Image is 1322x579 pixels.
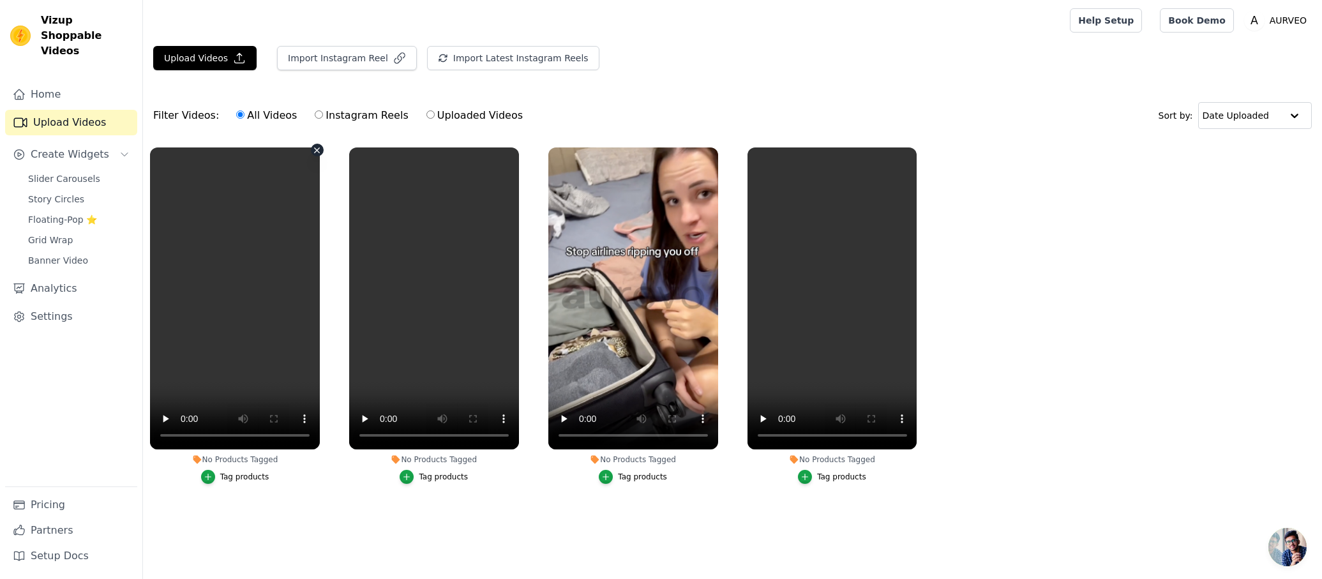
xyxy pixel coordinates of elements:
[5,543,137,569] a: Setup Docs
[153,101,530,130] div: Filter Videos:
[5,276,137,301] a: Analytics
[220,472,269,482] div: Tag products
[20,211,137,229] a: Floating-Pop ⭐
[28,172,100,185] span: Slider Carousels
[277,46,417,70] button: Import Instagram Reel
[20,170,137,188] a: Slider Carousels
[201,470,269,484] button: Tag products
[28,213,97,226] span: Floating-Pop ⭐
[400,470,468,484] button: Tag products
[1244,9,1312,32] button: A AURVEO
[5,518,137,543] a: Partners
[1070,8,1142,33] a: Help Setup
[798,470,866,484] button: Tag products
[236,110,244,119] input: All Videos
[311,144,324,156] button: Video Delete
[427,46,599,70] button: Import Latest Instagram Reels
[28,193,84,206] span: Story Circles
[314,107,409,124] label: Instagram Reels
[5,110,137,135] a: Upload Videos
[618,472,667,482] div: Tag products
[5,142,137,167] button: Create Widgets
[747,455,917,465] div: No Products Tagged
[31,147,109,162] span: Create Widgets
[5,82,137,107] a: Home
[1251,14,1258,27] text: A
[817,472,866,482] div: Tag products
[150,455,320,465] div: No Products Tagged
[28,254,88,267] span: Banner Video
[1268,528,1307,566] a: Open chat
[1159,102,1312,129] div: Sort by:
[1160,8,1233,33] a: Book Demo
[5,492,137,518] a: Pricing
[41,13,132,59] span: Vizup Shoppable Videos
[20,190,137,208] a: Story Circles
[1265,9,1312,32] p: AURVEO
[5,304,137,329] a: Settings
[419,472,468,482] div: Tag products
[548,455,718,465] div: No Products Tagged
[349,455,519,465] div: No Products Tagged
[28,234,73,246] span: Grid Wrap
[20,252,137,269] a: Banner Video
[153,46,257,70] button: Upload Videos
[599,470,667,484] button: Tag products
[426,107,523,124] label: Uploaded Videos
[10,26,31,46] img: Vizup
[426,110,435,119] input: Uploaded Videos
[236,107,297,124] label: All Videos
[20,231,137,249] a: Grid Wrap
[315,110,323,119] input: Instagram Reels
